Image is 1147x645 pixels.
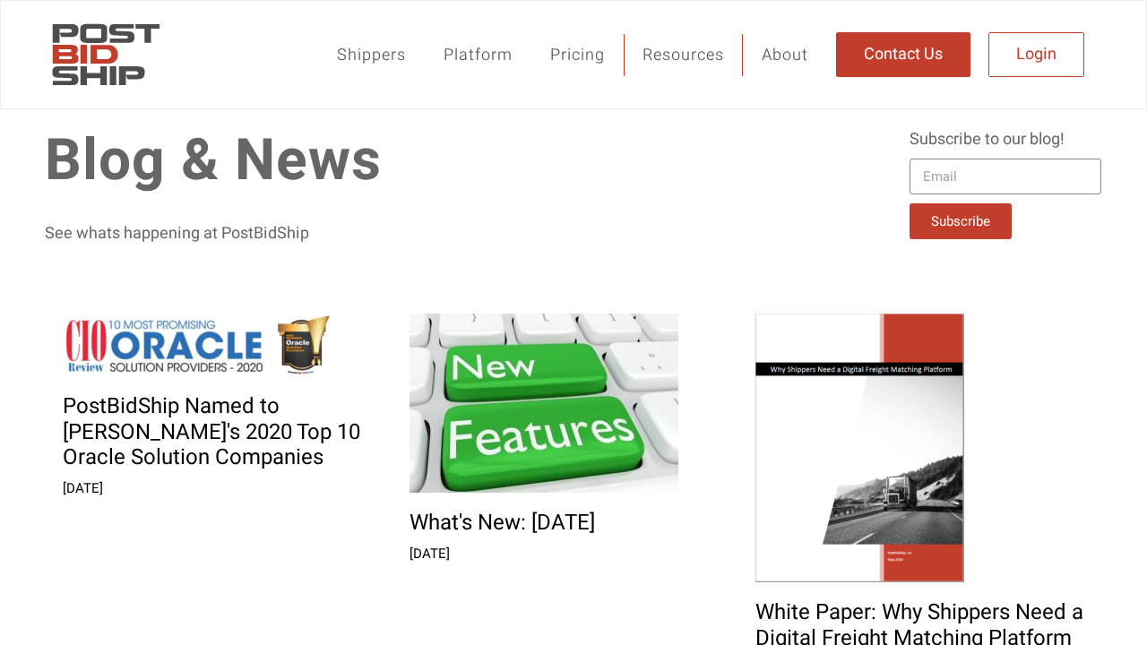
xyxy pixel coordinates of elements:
[910,159,1101,194] input: Email
[931,215,990,228] span: Subscribe
[63,314,332,376] img: PostBidShip Named to CIOReview's 2020 Top 10 Oracle Solution Companies
[988,32,1084,77] a: Login
[45,221,892,245] p: See whats happening at PostBidShip
[410,544,450,563] a: [DATE]
[910,127,1065,151] label: Subscribe to our blog!
[63,391,360,474] a: PostBidShip Named to [PERSON_NAME]'s 2020 Top 10 Oracle Solution Companies
[743,34,827,76] a: About
[63,478,103,498] time: 2020-12-17T01:16:31-07:00
[531,34,624,76] a: Pricing
[755,314,964,582] img: White Paper: Why Shippers Need a Digital Freight Matching Platform
[410,544,450,563] time: 2020-11-08T15:31:09-07:00
[63,478,103,498] a: [DATE]
[624,34,743,76] a: Resources
[910,203,1012,239] button: Subscribe
[410,314,678,493] img: What's New: November 2020
[864,47,943,63] span: Contact Us
[836,32,970,77] a: Contact Us
[410,507,595,538] a: What's New: [DATE]
[318,34,425,76] a: Shippers
[1016,47,1056,63] span: Login
[45,127,892,196] h1: Blog & News
[425,34,531,76] a: Platform
[45,14,167,95] img: PostBidShip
